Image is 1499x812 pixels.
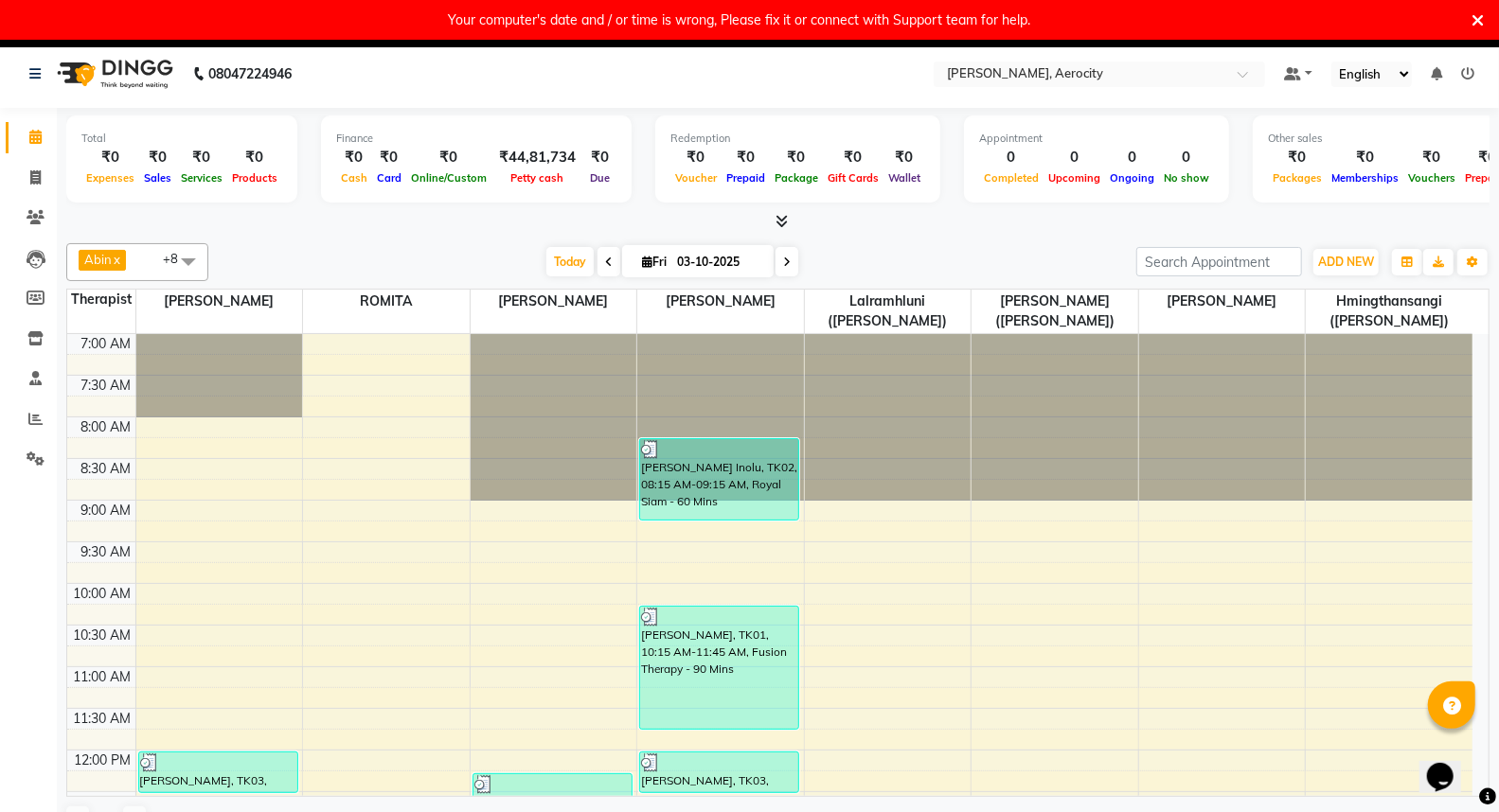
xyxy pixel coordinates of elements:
[491,147,583,168] div: ₹44,81,734
[1105,171,1159,185] span: Ongoing
[78,417,135,437] div: 8:00 AM
[583,147,616,168] div: ₹0
[979,131,1214,147] div: Appointment
[546,247,594,276] span: Today
[81,147,139,168] div: ₹0
[48,47,178,100] img: logo
[139,147,176,168] div: ₹0
[722,147,770,168] div: ₹0
[336,171,372,185] span: Cash
[640,607,798,729] div: [PERSON_NAME], TK01, 10:15 AM-11:45 AM, Fusion Therapy - 90 Mins
[805,290,972,333] span: Lalramhluni ([PERSON_NAME])
[336,147,372,168] div: ₹0
[70,584,135,604] div: 10:00 AM
[227,171,282,185] span: Products
[163,251,192,266] span: +8
[78,542,135,562] div: 9:30 AM
[208,47,292,100] b: 08047224946
[81,171,139,185] span: Expenses
[78,501,135,521] div: 9:00 AM
[81,131,282,147] div: Total
[670,171,722,185] span: Voucher
[770,171,823,185] span: Package
[78,376,135,396] div: 7:30 AM
[507,171,569,185] span: Petty cash
[883,171,925,185] span: Wallet
[176,147,227,168] div: ₹0
[1327,147,1403,168] div: ₹0
[770,147,823,168] div: ₹0
[372,147,406,168] div: ₹0
[979,147,1044,168] div: 0
[1105,147,1159,168] div: 0
[70,667,135,687] div: 11:00 AM
[136,290,303,313] span: [PERSON_NAME]
[1268,147,1327,168] div: ₹0
[1318,255,1374,269] span: ADD NEW
[640,439,798,520] div: [PERSON_NAME] Inolu, TK02, 08:15 AM-09:15 AM, Royal Siam - 60 Mins
[1419,736,1480,793] iframe: chat widget
[671,248,766,276] input: 2025-10-03
[449,8,1031,32] div: Your computer's date and / or time is wrong, Please fix it or connect with Support team for help.
[372,171,406,185] span: Card
[1327,171,1403,185] span: Memberships
[112,252,120,267] a: x
[640,752,798,792] div: [PERSON_NAME], TK03, 12:00 PM-12:30 PM, De-Stress Back & Shoulder Massage - 30 Mins
[1044,171,1105,185] span: Upcoming
[139,171,176,185] span: Sales
[1313,249,1379,275] button: ADD NEW
[637,255,671,269] span: Fri
[670,147,722,168] div: ₹0
[1306,290,1472,333] span: Hmingthansangi ([PERSON_NAME])
[227,147,282,168] div: ₹0
[1403,171,1460,185] span: Vouchers
[1268,171,1327,185] span: Packages
[823,171,883,185] span: Gift Cards
[303,290,470,313] span: ROMITA
[1159,171,1214,185] span: No show
[670,131,925,147] div: Redemption
[1403,147,1460,168] div: ₹0
[78,459,135,479] div: 8:30 AM
[71,792,135,812] div: 12:30 PM
[71,750,135,770] div: 12:00 PM
[406,147,491,168] div: ₹0
[471,290,637,313] span: [PERSON_NAME]
[70,626,135,645] div: 10:30 AM
[70,709,135,729] div: 11:30 AM
[637,290,804,313] span: [PERSON_NAME]
[972,290,1138,333] span: [PERSON_NAME] ([PERSON_NAME])
[722,171,770,185] span: Prepaid
[1044,147,1105,168] div: 0
[1159,147,1214,168] div: 0
[1139,290,1306,313] span: [PERSON_NAME]
[823,147,883,168] div: ₹0
[979,171,1044,185] span: Completed
[406,171,491,185] span: Online/Custom
[176,171,227,185] span: Services
[84,252,112,267] span: Abin
[883,147,925,168] div: ₹0
[585,171,615,185] span: Due
[78,334,135,354] div: 7:00 AM
[336,131,616,147] div: Finance
[139,752,297,792] div: [PERSON_NAME], TK03, 12:00 PM-12:30 PM, De-Stress Back & Shoulder Massage - 30 Mins
[1136,247,1302,276] input: Search Appointment
[67,290,135,309] div: Therapist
